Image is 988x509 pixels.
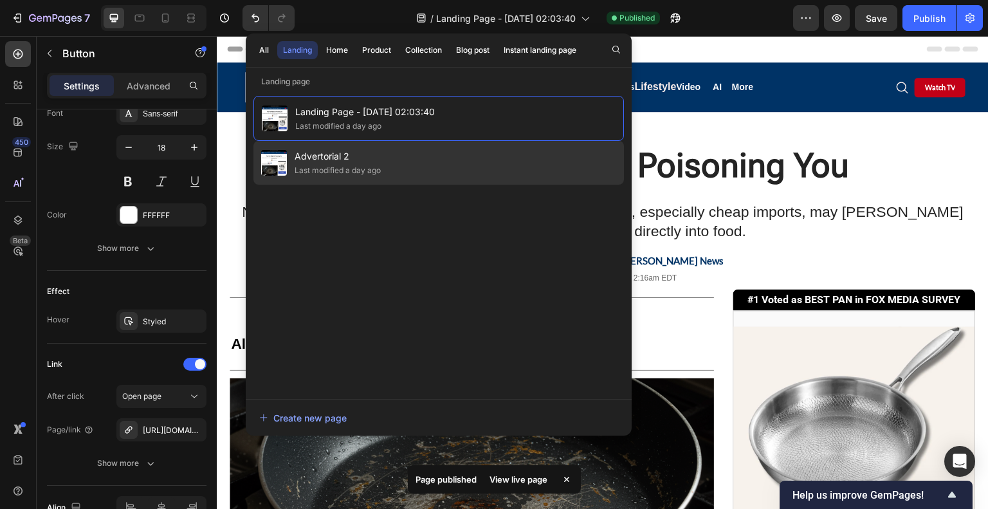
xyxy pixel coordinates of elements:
button: Home [320,41,354,59]
button: Open page [116,385,206,408]
p: Landing page [246,75,632,88]
div: Show more [97,457,157,470]
button: Landing [277,41,318,59]
div: Beta [10,236,31,246]
div: Product [362,44,391,56]
div: FFFFFF [143,210,203,221]
strong: Politics World Opinion Media Opinion Entertainment Sports [100,46,418,56]
div: Home [326,44,348,56]
div: Effect [47,286,69,297]
div: Undo/Redo [242,5,295,31]
p: #1 Voted as BEST PAN in FOX MEDIA SURVEY [518,255,758,273]
div: Link [47,358,62,370]
img: gempages_585861853544972995-2302e3d1-d1ae-47a6-b341-bcd4d28de241.png [28,36,59,66]
div: Size [47,138,81,156]
div: Font [47,107,63,119]
strong: Lifestyle [417,45,459,56]
span: Save [866,13,887,24]
div: Open Intercom Messenger [944,446,975,477]
span: Help us improve GemPages! [792,489,944,501]
img: gempages_585861853544972995-542cfc3b-db3e-4f72-ba4a-3b2a2bd15560.png [183,270,328,299]
div: Create new page [259,411,347,425]
button: Save [855,5,897,31]
button: Show more [47,237,206,260]
p: Advanced [127,79,170,93]
p: Page published [416,473,477,486]
button: Instant landing page [498,41,582,59]
img: 1.png [517,291,758,498]
p: By: [307,220,508,230]
div: After click [47,391,84,402]
button: 7 [5,5,96,31]
img: gempages_585861853544972995-b1279267-3c9b-49a5-a62b-c1eb05e1aecb.png [264,219,296,251]
span: Open page [122,391,161,401]
p: Settings [64,79,100,93]
div: Blog post [456,44,489,56]
span: Landing Page - [DATE] 02:03:40 [295,104,435,120]
div: Hover [47,314,69,326]
div: Styled [143,316,203,328]
p: New findings reveal that many nonstick and aluminum pans, especially cheap imports, may [PERSON_N... [14,167,758,205]
span: Landing Page - [DATE] 02:03:40 [436,12,576,25]
span: / [430,12,434,25]
button: All [253,41,275,59]
span: Published [619,12,655,24]
p: Button [62,46,172,61]
div: Page/link [47,424,94,436]
span: Published [DATE] 2:16am EDT [354,237,461,246]
div: Last modified a day ago [295,120,381,133]
div: Landing [283,44,312,56]
button: Create new page [259,405,619,430]
div: Instant landing page [504,44,576,56]
button: Collection [399,41,448,59]
div: Collection [405,44,442,56]
div: 450 [12,137,31,147]
button: Publish [902,5,956,31]
p: 7 [84,10,90,26]
div: View live page [482,470,555,488]
div: Sans-serif [143,108,203,120]
div: Publish [913,12,946,25]
div: [URL][DOMAIN_NAME] [143,425,203,436]
div: Color [47,209,67,221]
div: Last modified a day ago [295,164,381,177]
strong: [PERSON_NAME] | [PERSON_NAME] News [322,219,508,230]
div: Show more [97,242,157,255]
button: Show more [47,452,206,475]
button: Product [356,41,397,59]
p: U.S. [80,42,626,60]
button: Blog post [450,41,495,59]
span: Advertorial 2 [295,149,381,164]
strong: Video AI More [459,46,536,56]
div: All [259,44,269,56]
button: Show survey - Help us improve GemPages! [792,487,960,503]
p: Watch TV [708,45,738,58]
button: <p>Watch TV</p> [698,42,749,61]
strong: Alarming Evidence Comes to Light [14,299,255,316]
